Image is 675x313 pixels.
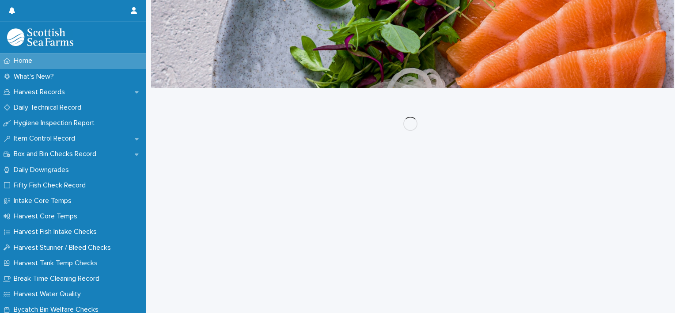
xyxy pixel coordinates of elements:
[10,150,103,158] p: Box and Bin Checks Record
[10,166,76,174] p: Daily Downgrades
[10,244,118,252] p: Harvest Stunner / Bleed Checks
[10,103,88,112] p: Daily Technical Record
[10,88,72,96] p: Harvest Records
[10,57,39,65] p: Home
[10,228,104,236] p: Harvest Fish Intake Checks
[10,197,79,205] p: Intake Core Temps
[10,73,61,81] p: What's New?
[10,134,82,143] p: Item Control Record
[10,275,106,283] p: Break Time Cleaning Record
[7,28,73,46] img: mMrefqRFQpe26GRNOUkG
[10,259,105,267] p: Harvest Tank Temp Checks
[10,119,102,127] p: Hygiene Inspection Report
[10,181,93,190] p: Fifty Fish Check Record
[10,290,88,298] p: Harvest Water Quality
[10,212,84,221] p: Harvest Core Temps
